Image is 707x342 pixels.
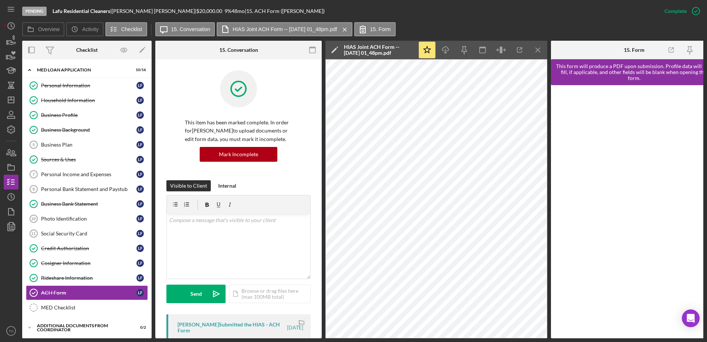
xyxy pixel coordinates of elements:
div: Business Profile [41,112,136,118]
div: Pending [22,7,47,16]
a: Personal InformationLF [26,78,148,93]
tspan: 5 [33,142,35,147]
p: This item has been marked complete. In order for [PERSON_NAME] to upload documents or edit form d... [185,118,292,143]
text: TD [9,329,14,333]
a: Household InformationLF [26,93,148,108]
div: ACH Form [41,290,136,296]
button: HIAS Joint ACH Form -- [DATE] 01_48pm.pdf [217,22,352,36]
a: 10Photo IdentificationLF [26,211,148,226]
div: [PERSON_NAME] [PERSON_NAME] | [112,8,196,14]
div: Sources & Uses [41,157,136,162]
div: Complete [664,4,687,19]
div: 10 / 16 [133,68,146,72]
div: Cosigner Information [41,260,136,266]
div: Personal Information [41,83,136,88]
a: Cosigner InformationLF [26,256,148,271]
b: Lafu Residential Cleaners [53,8,110,14]
tspan: 11 [31,231,35,236]
a: Sources & UsesLF [26,152,148,167]
div: Business Bank Statement [41,201,136,207]
div: Mark Incomplete [219,147,258,162]
div: L F [136,274,144,282]
div: 0 / 2 [133,325,146,330]
button: Visible to Client [166,180,211,191]
div: $20,000.00 [196,8,224,14]
div: 9 % [224,8,231,14]
label: Overview [38,26,60,32]
a: 7Personal Income and ExpensesLF [26,167,148,182]
label: HIAS Joint ACH Form -- [DATE] 01_48pm.pdf [233,26,337,32]
div: 15. Form [624,47,645,53]
button: Send [166,285,226,303]
a: Business BackgroundLF [26,123,148,137]
div: Visible to Client [170,180,207,191]
a: ACH FormLF [26,285,148,300]
div: Checklist [76,47,98,53]
div: Internal [218,180,236,191]
div: | 15. ACH Form ([PERSON_NAME]) [245,8,325,14]
div: Business Plan [41,142,136,148]
div: L F [136,259,144,267]
label: 15. Conversation [171,26,210,32]
time: 2025-08-12 17:49 [287,325,303,331]
div: [PERSON_NAME] Submitted the HIAS - ACH Form [177,322,286,333]
div: HIAS Joint ACH Form -- [DATE] 01_48pm.pdf [344,44,414,56]
button: 15. Conversation [155,22,215,36]
div: L F [136,200,144,208]
button: TD [4,323,18,338]
div: Additional Documents from Coordinator [37,323,128,332]
div: L F [136,185,144,193]
button: Checklist [105,22,147,36]
div: Open Intercom Messenger [682,309,700,327]
a: 11Social Security CardLF [26,226,148,241]
tspan: 8 [33,187,35,191]
div: Social Security Card [41,231,136,237]
label: Checklist [121,26,142,32]
a: Credit AuthorizationLF [26,241,148,256]
div: Send [190,285,202,303]
div: L F [136,97,144,104]
div: L F [136,156,144,163]
div: Personal Income and Expenses [41,171,136,177]
div: Household Information [41,97,136,103]
div: L F [136,215,144,222]
button: Overview [22,22,64,36]
button: Internal [214,180,240,191]
div: | [53,8,112,14]
tspan: 7 [33,172,35,177]
button: Activity [66,22,103,36]
a: MED Checklist [26,300,148,315]
a: 5Business PlanLF [26,137,148,152]
div: L F [136,126,144,134]
label: 15. Form [370,26,391,32]
button: Mark Incomplete [200,147,277,162]
div: Photo Identification [41,216,136,222]
button: 15. Form [354,22,396,36]
label: Activity [82,26,98,32]
div: L F [136,289,144,296]
div: MED Checklist [41,305,148,311]
div: L F [136,82,144,89]
a: Rideshare InformationLF [26,271,148,285]
a: Business Bank StatementLF [26,197,148,211]
div: L F [136,171,144,178]
div: 48 mo [231,8,245,14]
div: MED Loan Application [37,68,128,72]
div: 15. Conversation [219,47,258,53]
div: L F [136,111,144,119]
tspan: 10 [31,217,35,221]
div: Rideshare Information [41,275,136,281]
div: Credit Authorization [41,245,136,251]
div: L F [136,141,144,148]
div: L F [136,230,144,237]
div: Business Background [41,127,136,133]
button: Complete [657,4,703,19]
div: L F [136,245,144,252]
a: 8Personal Bank Statement and PaystubLF [26,182,148,197]
div: Personal Bank Statement and Paystub [41,186,136,192]
a: Business ProfileLF [26,108,148,123]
